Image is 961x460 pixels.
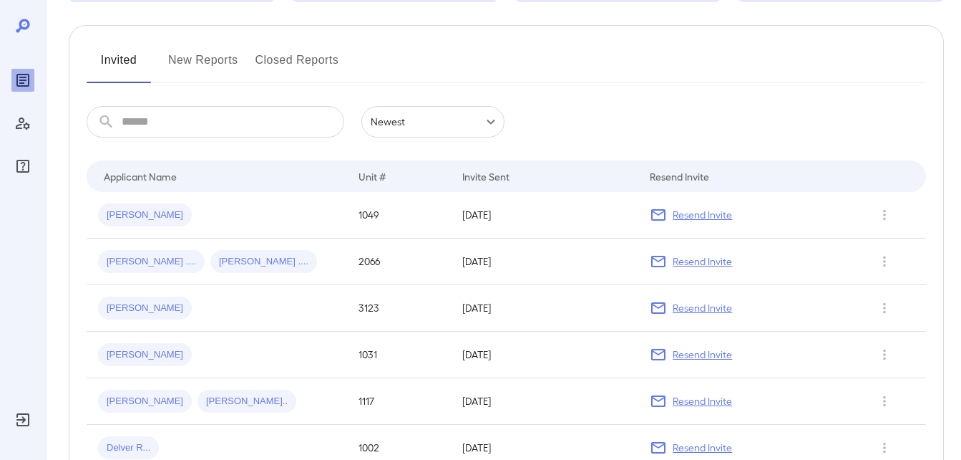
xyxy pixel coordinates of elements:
td: [DATE] [451,239,638,285]
p: Resend Invite [673,254,732,269]
div: Resend Invite [650,168,709,185]
td: 1031 [347,332,452,378]
div: Reports [11,69,34,92]
span: [PERSON_NAME].. [197,395,296,408]
td: [DATE] [451,285,638,332]
td: [DATE] [451,332,638,378]
td: 3123 [347,285,452,332]
span: [PERSON_NAME] [98,348,192,362]
div: Newest [361,106,504,138]
div: Invite Sent [462,168,509,185]
div: FAQ [11,155,34,178]
td: 1049 [347,192,452,239]
div: Manage Users [11,112,34,135]
button: Row Actions [873,436,896,459]
button: Row Actions [873,203,896,226]
button: Row Actions [873,390,896,413]
p: Resend Invite [673,301,732,315]
button: Row Actions [873,343,896,366]
div: Applicant Name [104,168,177,185]
span: [PERSON_NAME] [98,395,192,408]
span: [PERSON_NAME] [98,302,192,315]
button: Closed Reports [255,49,339,83]
p: Resend Invite [673,394,732,408]
p: Resend Invite [673,348,732,362]
span: Delver R... [98,441,159,455]
div: Log Out [11,408,34,431]
td: [DATE] [451,192,638,239]
button: Row Actions [873,297,896,320]
div: Unit # [358,168,386,185]
button: Row Actions [873,250,896,273]
td: 1117 [347,378,452,425]
button: Invited [87,49,151,83]
span: [PERSON_NAME] .... [98,255,205,269]
td: 2066 [347,239,452,285]
p: Resend Invite [673,208,732,222]
button: New Reports [168,49,238,83]
p: Resend Invite [673,441,732,455]
td: [DATE] [451,378,638,425]
span: [PERSON_NAME] [98,209,192,222]
span: [PERSON_NAME] .... [210,255,317,269]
